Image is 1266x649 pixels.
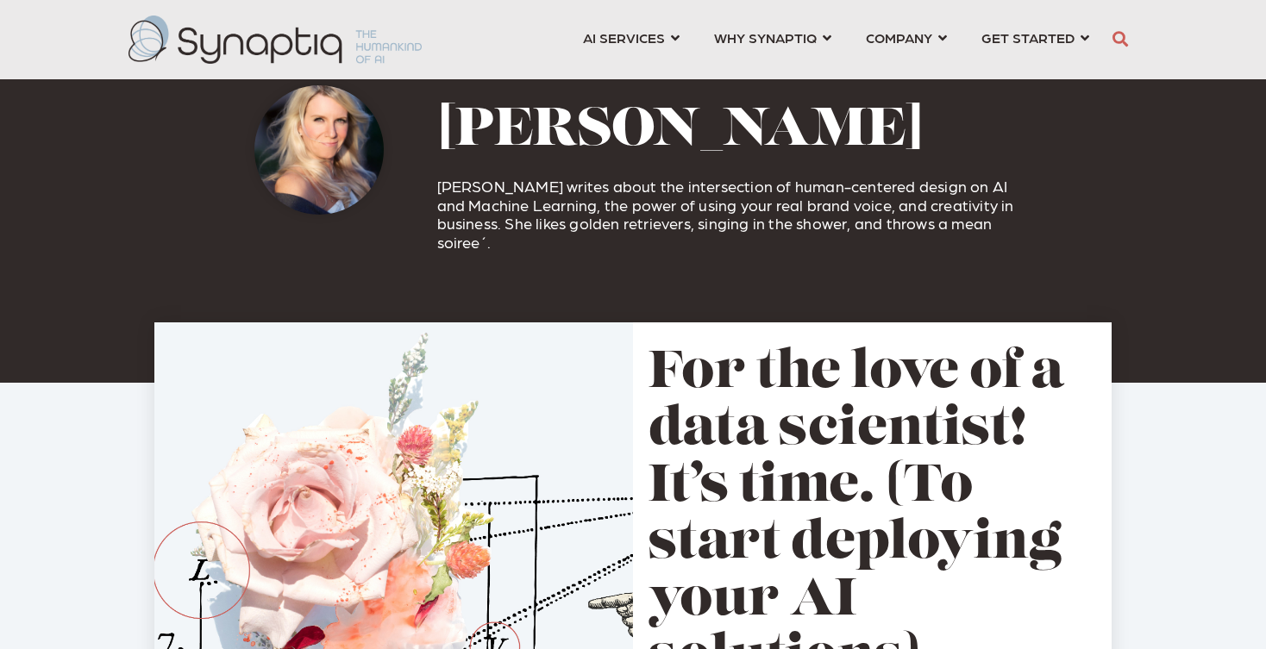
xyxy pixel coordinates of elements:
nav: menu [566,9,1106,71]
a: AI SERVICES [583,22,680,53]
p: [PERSON_NAME] writes about the intersection of human-centered design on AI and Machine Learning, ... [437,177,1039,251]
img: synaptiq logo-2 [128,16,422,64]
a: GET STARTED [981,22,1089,53]
span: GET STARTED [981,26,1075,49]
h1: [PERSON_NAME] [437,103,1039,161]
span: COMPANY [866,26,932,49]
span: AI SERVICES [583,26,665,49]
a: COMPANY [866,22,947,53]
span: WHY SYNAPTIQ [714,26,817,49]
a: WHY SYNAPTIQ [714,22,831,53]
